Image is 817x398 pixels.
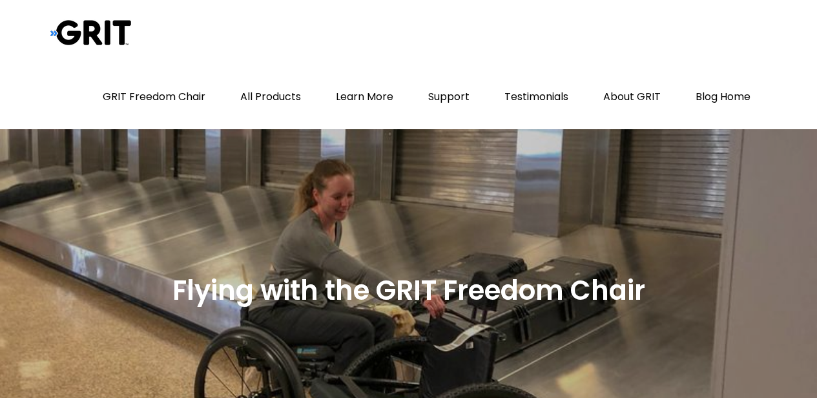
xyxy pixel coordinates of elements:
[224,65,317,129] a: All Products
[320,65,409,129] a: Learn More
[488,65,584,129] a: Testimonials
[50,19,131,46] img: Grit Blog
[679,65,767,129] a: Blog Home
[87,65,767,129] nav: Primary Menu
[587,65,677,129] a: About GRIT
[412,65,486,129] a: Support
[172,273,645,309] h2: Flying with the GRIT Freedom Chair
[87,65,222,129] a: GRIT Freedom Chair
